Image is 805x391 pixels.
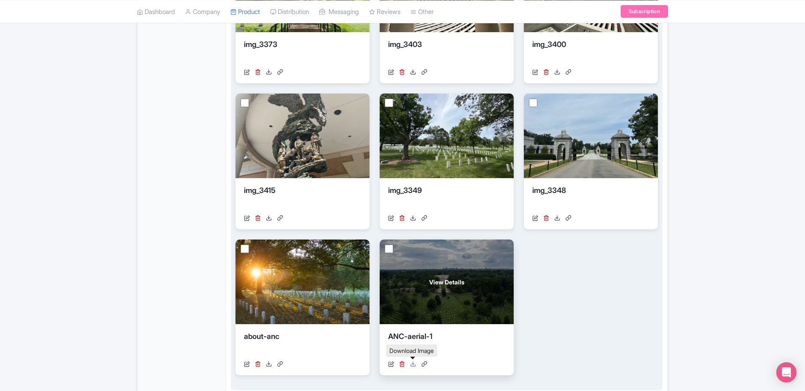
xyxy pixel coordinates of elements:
div: img_3349 [388,185,505,210]
div: ANC-aerial-1 [388,331,505,356]
div: img_3348 [532,185,649,210]
div: img_3415 [244,185,361,210]
div: Open Intercom Messenger [776,362,797,383]
div: img_3400 [532,39,649,64]
span: View Details [429,278,464,286]
a: View Details [380,240,514,324]
div: Download Image [386,344,437,357]
div: about-anc [244,331,361,356]
div: img_3403 [388,39,505,64]
a: Subscription [621,5,668,18]
div: img_3373 [244,39,361,64]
